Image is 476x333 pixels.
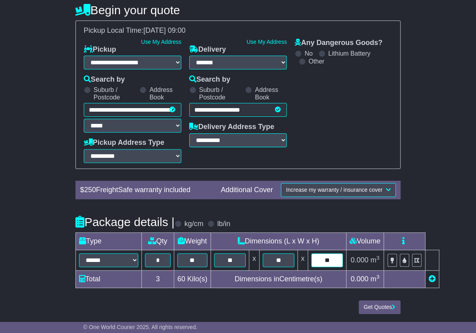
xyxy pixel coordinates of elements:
[189,123,274,131] label: Delivery Address Type
[141,271,174,288] td: 3
[429,275,436,283] a: Add new item
[75,215,175,228] h4: Package details |
[143,26,186,34] span: [DATE] 09:00
[83,324,198,330] span: © One World Courier 2025. All rights reserved.
[371,275,380,283] span: m
[84,45,116,54] label: Pickup
[328,50,371,57] label: Lithium Battery
[295,39,382,47] label: Any Dangerous Goods?
[297,250,308,271] td: x
[286,187,382,193] span: Increase my warranty / insurance cover
[94,86,136,101] label: Suburb / Postcode
[305,50,312,57] label: No
[281,183,396,197] button: Increase my warranty / insurance cover
[246,39,287,45] a: Use My Address
[84,186,96,194] span: 250
[84,75,125,84] label: Search by
[149,86,181,101] label: Address Book
[189,75,230,84] label: Search by
[184,220,203,228] label: kg/cm
[76,186,217,195] div: $ FreightSafe warranty included
[359,300,401,314] button: Get Quotes
[80,26,396,35] div: Pickup Local Time:
[351,256,369,264] span: 0.000
[346,233,384,250] td: Volume
[217,220,230,228] label: lb/in
[75,4,401,17] h4: Begin your quote
[174,271,211,288] td: Kilo(s)
[371,256,380,264] span: m
[351,275,369,283] span: 0.000
[174,233,211,250] td: Weight
[141,39,181,45] a: Use My Address
[189,45,226,54] label: Delivery
[376,274,380,280] sup: 3
[255,86,287,101] label: Address Book
[249,250,259,271] td: x
[211,233,346,250] td: Dimensions (L x W x H)
[376,255,380,261] sup: 3
[75,271,141,288] td: Total
[84,138,164,147] label: Pickup Address Type
[217,186,277,195] div: Additional Cover
[177,275,185,283] span: 60
[141,233,174,250] td: Qty
[199,86,241,101] label: Suburb / Postcode
[309,58,324,65] label: Other
[75,233,141,250] td: Type
[211,271,346,288] td: Dimensions in Centimetre(s)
